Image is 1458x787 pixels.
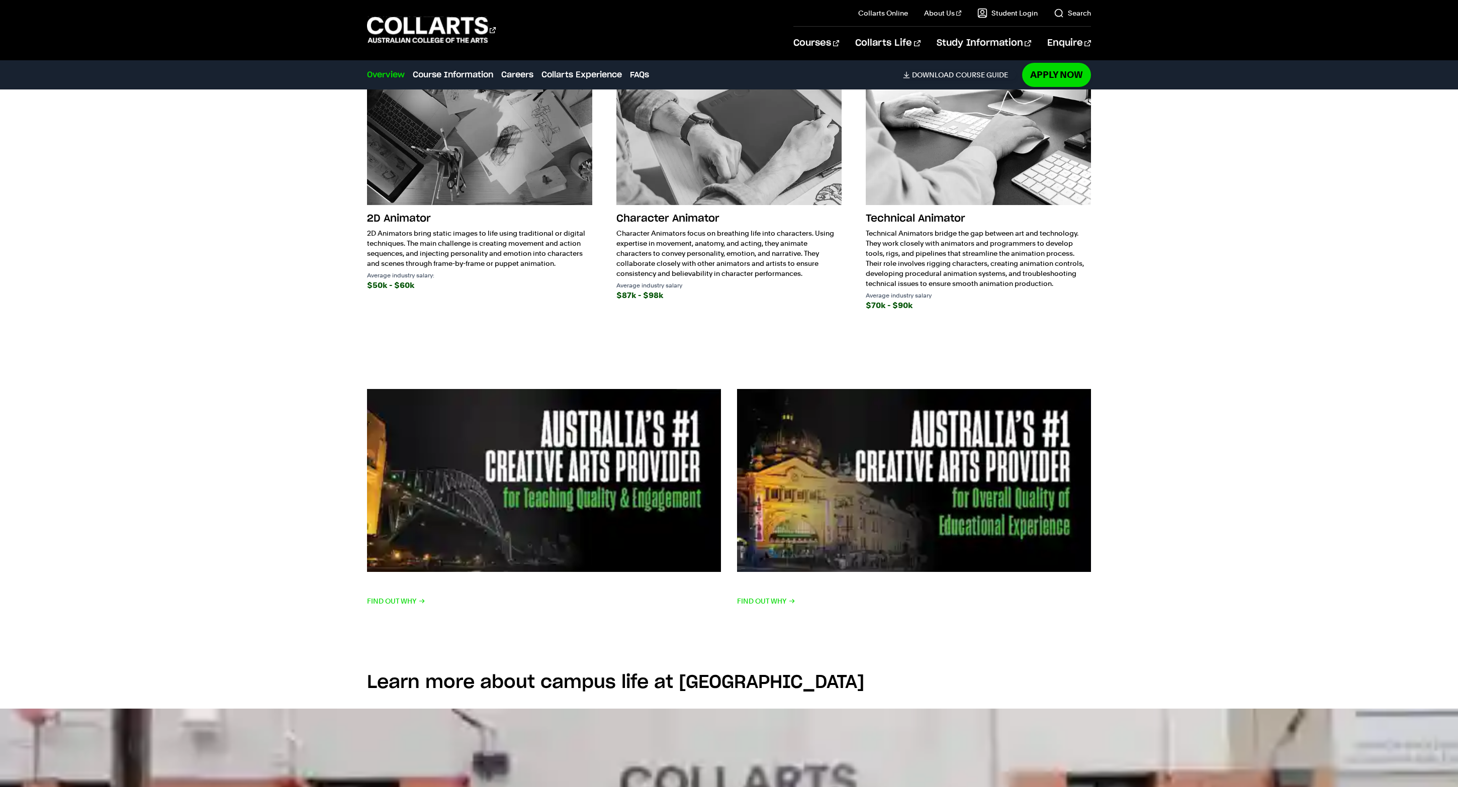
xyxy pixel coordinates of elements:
[616,209,842,228] h3: Character Animator
[937,27,1031,60] a: Study Information
[367,278,592,292] div: $50k - $60k
[737,389,1091,608] a: FIND OUT WHY
[616,228,842,278] p: Character Animators focus on breathing life into characters. Using expertise in movement, anatomy...
[866,209,1091,228] h3: Technical Animator
[1022,63,1091,86] a: Apply Now
[924,8,961,18] a: About Us
[541,69,622,81] a: Collarts Experience
[903,70,1016,79] a: DownloadCourse Guide
[413,69,493,81] a: Course Information
[367,69,405,81] a: Overview
[858,8,908,18] a: Collarts Online
[367,389,721,608] a: FIND OUT WHY
[855,27,920,60] a: Collarts Life
[630,69,649,81] a: FAQs
[1054,8,1091,18] a: Search
[616,282,842,288] p: Average industry salary
[367,209,592,228] h3: 2D Animator
[1047,27,1091,60] a: Enquire
[367,228,592,268] p: 2D Animators bring static images to life using traditional or digital techniques. The main challe...
[501,69,533,81] a: Careers
[977,8,1038,18] a: Student Login
[866,299,1091,313] div: $70k - $90k
[866,228,1091,288] p: Technical Animators bridge the gap between art and technology. They work closely with animators a...
[912,70,954,79] span: Download
[367,16,496,44] div: Go to homepage
[367,671,1091,694] h2: Learn more about campus life at [GEOGRAPHIC_DATA]
[737,594,795,608] span: FIND OUT WHY
[367,272,592,278] p: Average industry salary:
[793,27,839,60] a: Courses
[367,594,425,608] span: FIND OUT WHY
[866,292,1091,299] p: Average industry salary
[616,288,842,303] div: $87k - $98k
